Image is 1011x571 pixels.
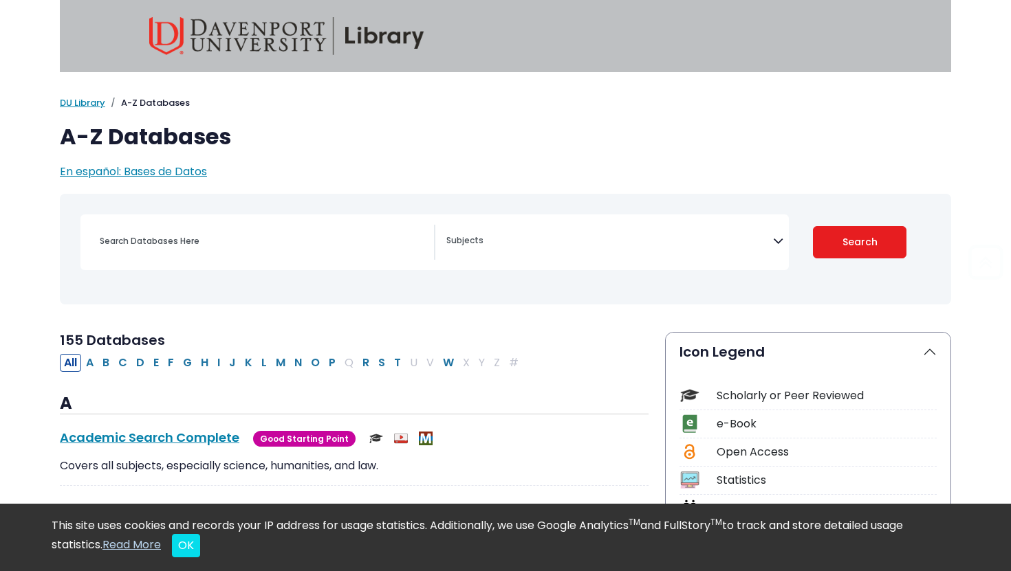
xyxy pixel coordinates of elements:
[257,354,271,372] button: Filter Results L
[60,500,437,517] a: ACM Digital Library - Association for Computing Machinery
[172,534,200,557] button: Close
[629,516,640,528] sup: TM
[390,354,405,372] button: Filter Results T
[98,354,113,372] button: Filter Results B
[102,537,161,552] a: Read More
[439,354,458,372] button: Filter Results W
[680,499,699,517] img: Icon Demographics
[710,516,722,528] sup: TM
[114,354,131,372] button: Filter Results C
[680,386,699,405] img: Icon Scholarly or Peer Reviewed
[91,231,434,251] input: Search database by title or keyword
[149,354,163,372] button: Filter Results E
[307,354,324,372] button: Filter Results O
[52,517,959,557] div: This site uses cookies and records your IP address for usage statistics. Additionally, we use Goo...
[149,17,424,55] img: Davenport University Library
[179,354,196,372] button: Filter Results G
[717,388,937,404] div: Scholarly or Peer Reviewed
[60,354,524,370] div: Alpha-list to filter by first letter of database name
[60,331,165,350] span: 155 Databases
[60,354,81,372] button: All
[717,416,937,432] div: e-Book
[60,394,649,414] h3: A
[419,432,433,445] img: MeL (Michigan electronic Library)
[225,354,240,372] button: Filter Results J
[394,432,408,445] img: Audio & Video
[60,164,207,179] a: En español: Bases de Datos
[132,354,149,372] button: Filter Results D
[290,354,306,372] button: Filter Results N
[813,226,907,258] button: Submit for Search Results
[105,96,190,110] li: A-Z Databases
[164,354,178,372] button: Filter Results F
[358,354,373,372] button: Filter Results R
[197,354,213,372] button: Filter Results H
[680,414,699,433] img: Icon e-Book
[272,354,290,372] button: Filter Results M
[60,96,951,110] nav: breadcrumb
[325,354,340,372] button: Filter Results P
[964,251,1008,273] a: Back to Top
[717,500,937,517] div: Demographics
[446,236,773,247] textarea: Search
[253,431,356,447] span: Good Starting Point
[717,472,937,489] div: Statistics
[60,124,951,150] h1: A-Z Databases
[717,444,937,460] div: Open Access
[60,96,105,109] a: DU Library
[213,354,224,372] button: Filter Results I
[60,429,239,446] a: Academic Search Complete
[82,354,98,372] button: Filter Results A
[60,458,649,474] p: Covers all subjects, especially science, humanities, and law.
[60,194,951,304] nav: Search filters
[374,354,389,372] button: Filter Results S
[680,471,699,489] img: Icon Statistics
[241,354,257,372] button: Filter Results K
[666,333,950,371] button: Icon Legend
[369,432,383,445] img: Scholarly or Peer Reviewed
[681,443,698,461] img: Icon Open Access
